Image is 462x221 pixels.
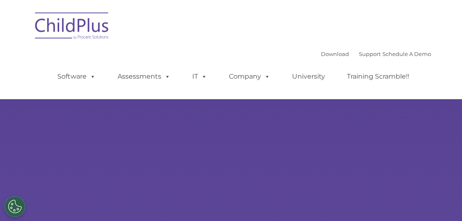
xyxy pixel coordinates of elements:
[221,68,278,85] a: Company
[321,51,431,57] font: |
[31,7,113,48] img: ChildPlus by Procare Solutions
[382,51,431,57] a: Schedule A Demo
[109,68,179,85] a: Assessments
[184,68,215,85] a: IT
[321,51,349,57] a: Download
[5,196,25,217] button: Cookies Settings
[284,68,333,85] a: University
[339,68,417,85] a: Training Scramble!!
[49,68,104,85] a: Software
[359,51,381,57] a: Support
